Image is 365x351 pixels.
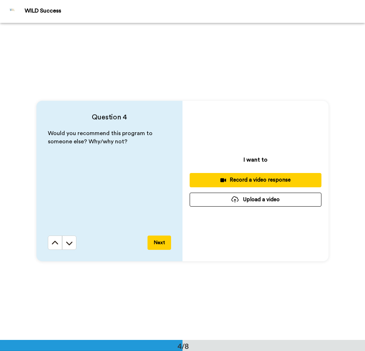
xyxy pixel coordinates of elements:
[25,8,365,14] div: WILD Success
[48,130,154,144] span: Would you recommend this program to someone else? Why/why not?
[147,236,171,250] button: Next
[195,176,316,184] div: Record a video response
[48,112,171,122] h4: Question 4
[190,173,321,187] button: Record a video response
[190,193,321,207] button: Upload a video
[244,155,267,164] p: I want to
[166,341,200,351] div: 4/8
[4,3,21,20] img: Profile Image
